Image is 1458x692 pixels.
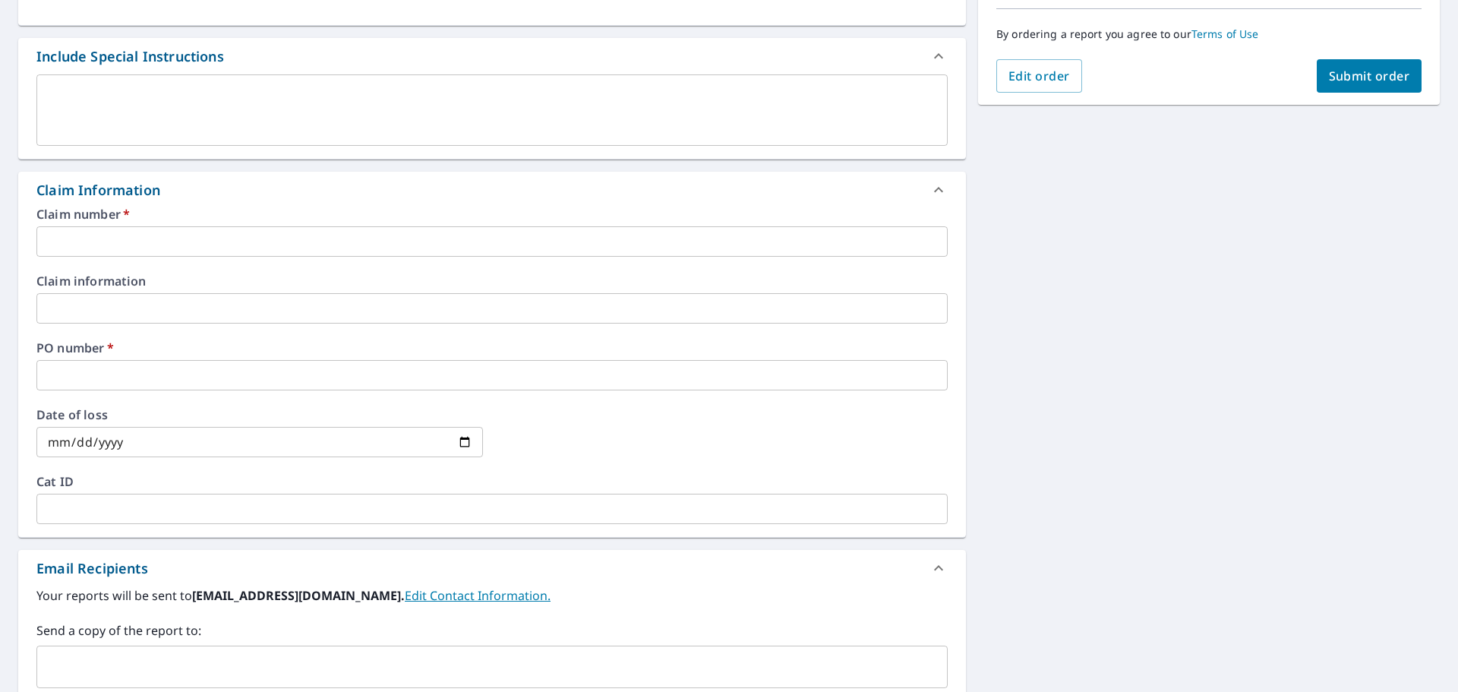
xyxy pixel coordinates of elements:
label: Claim information [36,275,948,287]
a: Terms of Use [1191,27,1259,41]
a: EditContactInfo [405,587,551,604]
label: Send a copy of the report to: [36,621,948,640]
span: Submit order [1329,68,1410,84]
div: Email Recipients [18,550,966,586]
div: Include Special Instructions [18,38,966,74]
button: Edit order [996,59,1082,93]
div: Claim Information [36,180,160,201]
b: [EMAIL_ADDRESS][DOMAIN_NAME]. [192,587,405,604]
div: Include Special Instructions [36,46,224,67]
span: Edit order [1008,68,1070,84]
div: Claim Information [18,172,966,208]
label: Date of loss [36,409,483,421]
label: Your reports will be sent to [36,586,948,605]
div: Email Recipients [36,558,148,579]
label: PO number [36,342,948,354]
label: Cat ID [36,476,948,488]
button: Submit order [1317,59,1422,93]
label: Claim number [36,208,948,220]
p: By ordering a report you agree to our [996,27,1422,41]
